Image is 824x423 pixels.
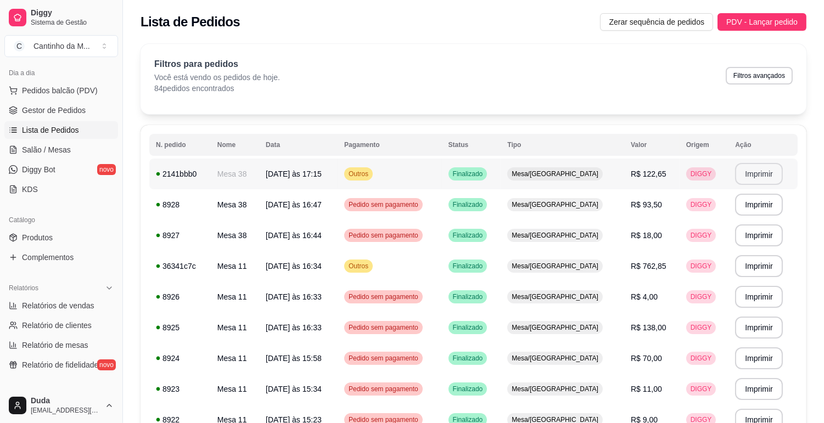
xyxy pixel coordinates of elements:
td: Mesa 38 [211,189,259,220]
div: 8925 [156,322,204,333]
a: Relatórios de vendas [4,297,118,314]
span: Mesa/[GEOGRAPHIC_DATA] [509,323,601,332]
span: Mesa/[GEOGRAPHIC_DATA] [509,200,601,209]
th: Data [259,134,338,156]
span: Finalizado [451,354,485,363]
a: Lista de Pedidos [4,121,118,139]
span: Zerar sequência de pedidos [609,16,704,28]
span: Pedido sem pagamento [346,292,421,301]
a: Relatório de mesas [4,336,118,354]
span: R$ 138,00 [631,323,666,332]
span: [DATE] às 16:34 [266,262,322,270]
span: Relatório de fidelidade [22,359,98,370]
span: Mesa/[GEOGRAPHIC_DATA] [509,292,601,301]
td: Mesa 11 [211,251,259,281]
span: R$ 18,00 [631,231,662,240]
button: Imprimir [735,224,783,246]
span: [DATE] às 15:34 [266,385,322,393]
button: Duda[EMAIL_ADDRESS][DOMAIN_NAME] [4,392,118,419]
span: Outros [346,170,371,178]
th: Pagamento [338,134,442,156]
span: Pedido sem pagamento [346,231,421,240]
span: DIGGY [688,200,714,209]
button: Imprimir [735,317,783,339]
button: Imprimir [735,255,783,277]
span: Relatórios [9,284,38,292]
td: Mesa 11 [211,343,259,374]
span: Duda [31,396,100,406]
a: KDS [4,181,118,198]
span: [DATE] às 16:44 [266,231,322,240]
div: 2141bbb0 [156,168,204,179]
span: Outros [346,262,371,270]
a: Diggy Botnovo [4,161,118,178]
p: Filtros para pedidos [154,58,280,71]
span: Mesa/[GEOGRAPHIC_DATA] [509,354,601,363]
span: DIGGY [688,231,714,240]
span: Relatório de clientes [22,320,92,331]
button: Imprimir [735,378,783,400]
span: Finalizado [451,200,485,209]
button: Imprimir [735,347,783,369]
span: [DATE] às 15:58 [266,354,322,363]
div: Catálogo [4,211,118,229]
p: Você está vendo os pedidos de hoje. [154,72,280,83]
span: Produtos [22,232,53,243]
th: Status [442,134,501,156]
a: Salão / Mesas [4,141,118,159]
span: Pedido sem pagamento [346,385,421,393]
th: Origem [680,134,728,156]
span: Mesa/[GEOGRAPHIC_DATA] [509,170,601,178]
span: R$ 122,65 [631,170,666,178]
span: Finalizado [451,385,485,393]
span: R$ 11,00 [631,385,662,393]
span: C [14,41,25,52]
th: N. pedido [149,134,211,156]
span: Diggy [31,8,114,18]
span: [DATE] às 16:33 [266,292,322,301]
a: DiggySistema de Gestão [4,4,118,31]
span: Lista de Pedidos [22,125,79,136]
td: Mesa 38 [211,159,259,189]
span: Finalizado [451,262,485,270]
td: Mesa 11 [211,281,259,312]
a: Gestor de Pedidos [4,101,118,119]
span: PDV - Lançar pedido [726,16,798,28]
span: Pedido sem pagamento [346,354,421,363]
span: Gestor de Pedidos [22,105,86,116]
span: DIGGY [688,385,714,393]
div: Dia a dia [4,64,118,82]
div: 8926 [156,291,204,302]
span: R$ 762,85 [631,262,666,270]
span: Pedidos balcão (PDV) [22,85,98,96]
span: Relatórios de vendas [22,300,94,311]
span: DIGGY [688,323,714,332]
button: Imprimir [735,194,783,216]
td: Mesa 11 [211,312,259,343]
span: Finalizado [451,292,485,301]
span: Mesa/[GEOGRAPHIC_DATA] [509,385,601,393]
th: Tipo [501,134,624,156]
th: Ação [728,134,798,156]
span: Relatório de mesas [22,340,88,351]
div: 8927 [156,230,204,241]
span: KDS [22,184,38,195]
span: [DATE] às 16:33 [266,323,322,332]
span: [DATE] às 16:47 [266,200,322,209]
span: DIGGY [688,262,714,270]
button: PDV - Lançar pedido [718,13,806,31]
p: 84 pedidos encontrados [154,83,280,94]
h2: Lista de Pedidos [141,13,240,31]
span: Finalizado [451,323,485,332]
div: 8923 [156,383,204,394]
a: Relatório de fidelidadenovo [4,356,118,374]
a: Relatório de clientes [4,317,118,334]
span: Salão / Mesas [22,144,71,155]
span: R$ 4,00 [631,292,658,301]
button: Select a team [4,35,118,57]
span: Finalizado [451,231,485,240]
span: DIGGY [688,354,714,363]
span: Sistema de Gestão [31,18,114,27]
button: Filtros avançados [726,67,793,84]
div: 36341c7c [156,261,204,272]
